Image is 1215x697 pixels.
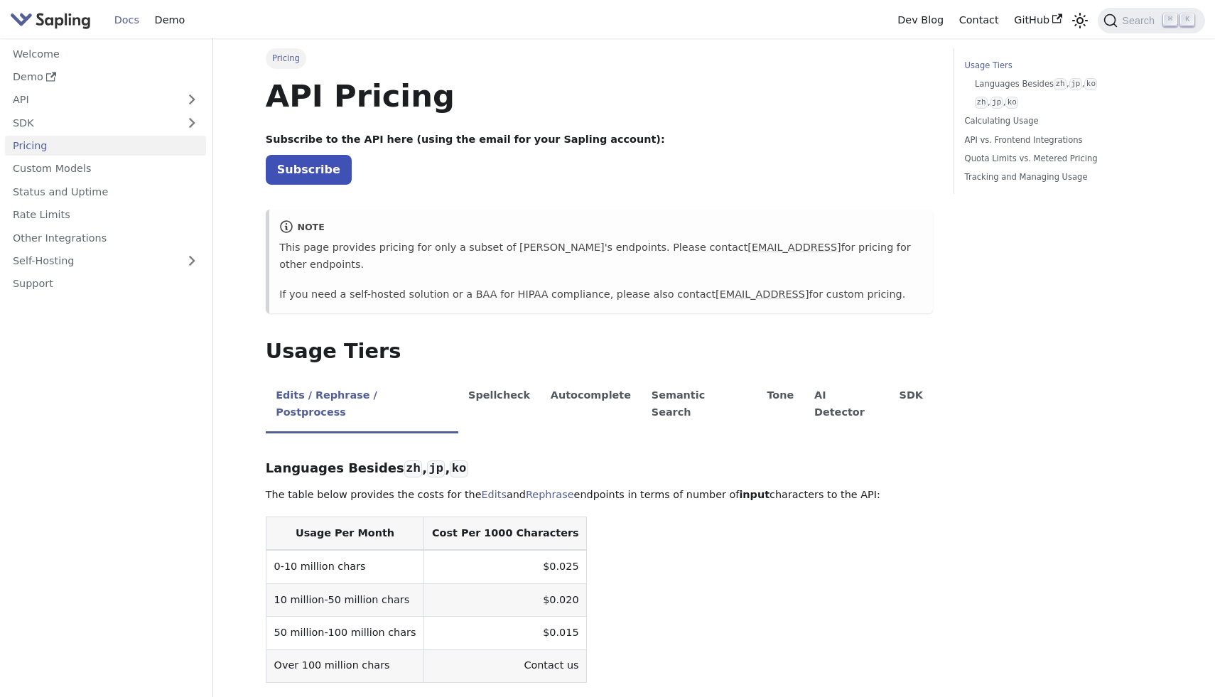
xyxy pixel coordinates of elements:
[526,489,574,500] a: Rephrase
[1180,13,1194,26] kbd: K
[1098,8,1204,33] button: Search (Command+K)
[482,489,507,500] a: Edits
[1084,78,1097,90] code: ko
[266,134,665,145] strong: Subscribe to the API here (using the email for your Sapling account):
[458,377,541,433] li: Spellcheck
[5,43,206,64] a: Welcome
[965,152,1157,166] a: Quota Limits vs. Metered Pricing
[890,9,951,31] a: Dev Blog
[990,97,1003,109] code: jp
[5,227,206,248] a: Other Integrations
[424,649,587,682] td: Contact us
[5,112,178,133] a: SDK
[1005,97,1018,109] code: ko
[1118,15,1163,26] span: Search
[540,377,641,433] li: Autocomplete
[266,77,934,115] h1: API Pricing
[266,48,934,68] nav: Breadcrumbs
[279,286,923,303] p: If you need a self-hosted solution or a BAA for HIPAA compliance, please also contact for custom ...
[279,220,923,237] div: note
[10,10,91,31] img: Sapling.ai
[1070,10,1091,31] button: Switch between dark and light mode (currently light mode)
[739,489,769,500] strong: input
[1006,9,1069,31] a: GitHub
[889,377,933,433] li: SDK
[266,517,423,551] th: Usage Per Month
[424,517,587,551] th: Cost Per 1000 Characters
[1054,78,1066,90] code: zh
[975,97,988,109] code: zh
[266,550,423,583] td: 0-10 million chars
[178,90,206,110] button: Expand sidebar category 'API'
[147,9,193,31] a: Demo
[266,460,934,477] h3: Languages Besides , ,
[5,136,206,156] a: Pricing
[107,9,147,31] a: Docs
[975,96,1152,109] a: zh,jp,ko
[951,9,1007,31] a: Contact
[5,205,206,225] a: Rate Limits
[266,583,423,616] td: 10 million-50 million chars
[747,242,841,253] a: [EMAIL_ADDRESS]
[450,460,468,477] code: ko
[279,239,923,274] p: This page provides pricing for only a subset of [PERSON_NAME]'s endpoints. Please contact for pri...
[178,112,206,133] button: Expand sidebar category 'SDK'
[965,114,1157,128] a: Calculating Usage
[5,274,206,294] a: Support
[266,617,423,649] td: 50 million-100 million chars
[424,550,587,583] td: $0.025
[266,487,934,504] p: The table below provides the costs for the and endpoints in terms of number of characters to the ...
[965,171,1157,184] a: Tracking and Managing Usage
[266,339,934,364] h2: Usage Tiers
[641,377,757,433] li: Semantic Search
[965,59,1157,72] a: Usage Tiers
[404,460,422,477] code: zh
[5,181,206,202] a: Status and Uptime
[266,377,458,433] li: Edits / Rephrase / Postprocess
[975,77,1152,91] a: Languages Besideszh,jp,ko
[266,649,423,682] td: Over 100 million chars
[5,90,178,110] a: API
[266,155,352,184] a: Subscribe
[5,251,206,271] a: Self-Hosting
[965,134,1157,147] a: API vs. Frontend Integrations
[427,460,445,477] code: jp
[5,158,206,179] a: Custom Models
[757,377,804,433] li: Tone
[5,67,206,87] a: Demo
[266,48,306,68] span: Pricing
[715,288,809,300] a: [EMAIL_ADDRESS]
[10,10,96,31] a: Sapling.ai
[424,583,587,616] td: $0.020
[1163,13,1177,26] kbd: ⌘
[804,377,890,433] li: AI Detector
[424,617,587,649] td: $0.015
[1069,78,1082,90] code: jp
